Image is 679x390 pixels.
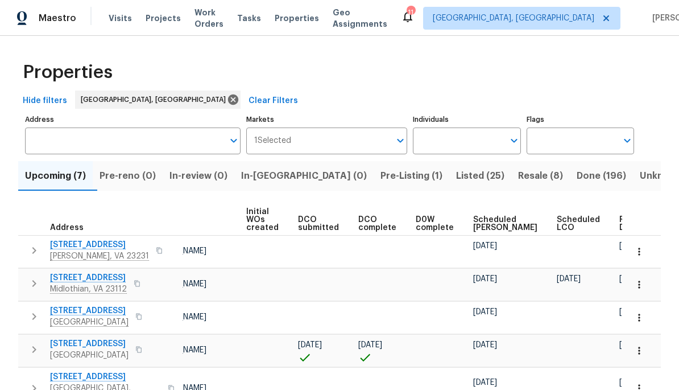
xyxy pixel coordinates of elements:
span: [DATE] [473,275,497,283]
span: [DATE] [619,242,643,250]
span: Scheduled LCO [557,216,600,232]
span: Projects [146,13,181,24]
span: Pre-reno (0) [100,168,156,184]
span: [DATE] [473,341,497,349]
span: Initial WOs created [246,208,279,232]
span: Visits [109,13,132,24]
span: Maestro [39,13,76,24]
label: Flags [527,116,634,123]
span: Listed (25) [456,168,504,184]
span: Upcoming (7) [25,168,86,184]
span: Ready Date [619,216,644,232]
span: Geo Assignments [333,7,387,30]
span: Work Orders [194,7,223,30]
button: Open [226,133,242,149]
span: In-[GEOGRAPHIC_DATA] (0) [241,168,367,184]
span: Tasks [237,14,261,22]
span: Address [50,224,84,232]
span: In-review (0) [169,168,227,184]
span: 1 Selected [254,136,291,146]
span: Properties [23,67,113,78]
button: Open [619,133,635,149]
div: 11 [407,7,415,18]
span: Scheduled [PERSON_NAME] [473,216,537,232]
span: [DATE] [473,242,497,250]
span: [DATE] [358,341,382,349]
button: Hide filters [18,91,72,112]
label: Markets [246,116,408,123]
span: Clear Filters [249,94,298,108]
span: Resale (8) [518,168,563,184]
span: DCO complete [358,216,396,232]
span: [GEOGRAPHIC_DATA] [50,350,129,361]
div: [GEOGRAPHIC_DATA], [GEOGRAPHIC_DATA] [75,91,241,109]
span: [DATE] [619,379,643,387]
span: DCO submitted [298,216,339,232]
span: Hide filters [23,94,67,108]
span: Done (196) [577,168,626,184]
span: [GEOGRAPHIC_DATA], [GEOGRAPHIC_DATA] [81,94,230,105]
label: Individuals [413,116,520,123]
span: [DATE] [619,275,643,283]
span: [DATE] [557,275,581,283]
span: [DATE] [619,308,643,316]
span: [DATE] [473,308,497,316]
span: [DATE] [619,341,643,349]
button: Open [506,133,522,149]
span: Pre-Listing (1) [380,168,442,184]
span: [DATE] [298,341,322,349]
button: Clear Filters [244,91,303,112]
span: Properties [275,13,319,24]
span: D0W complete [416,216,454,232]
label: Address [25,116,241,123]
span: [DATE] [473,379,497,387]
button: Open [392,133,408,149]
span: [STREET_ADDRESS] [50,338,129,350]
span: [GEOGRAPHIC_DATA], [GEOGRAPHIC_DATA] [433,13,594,24]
